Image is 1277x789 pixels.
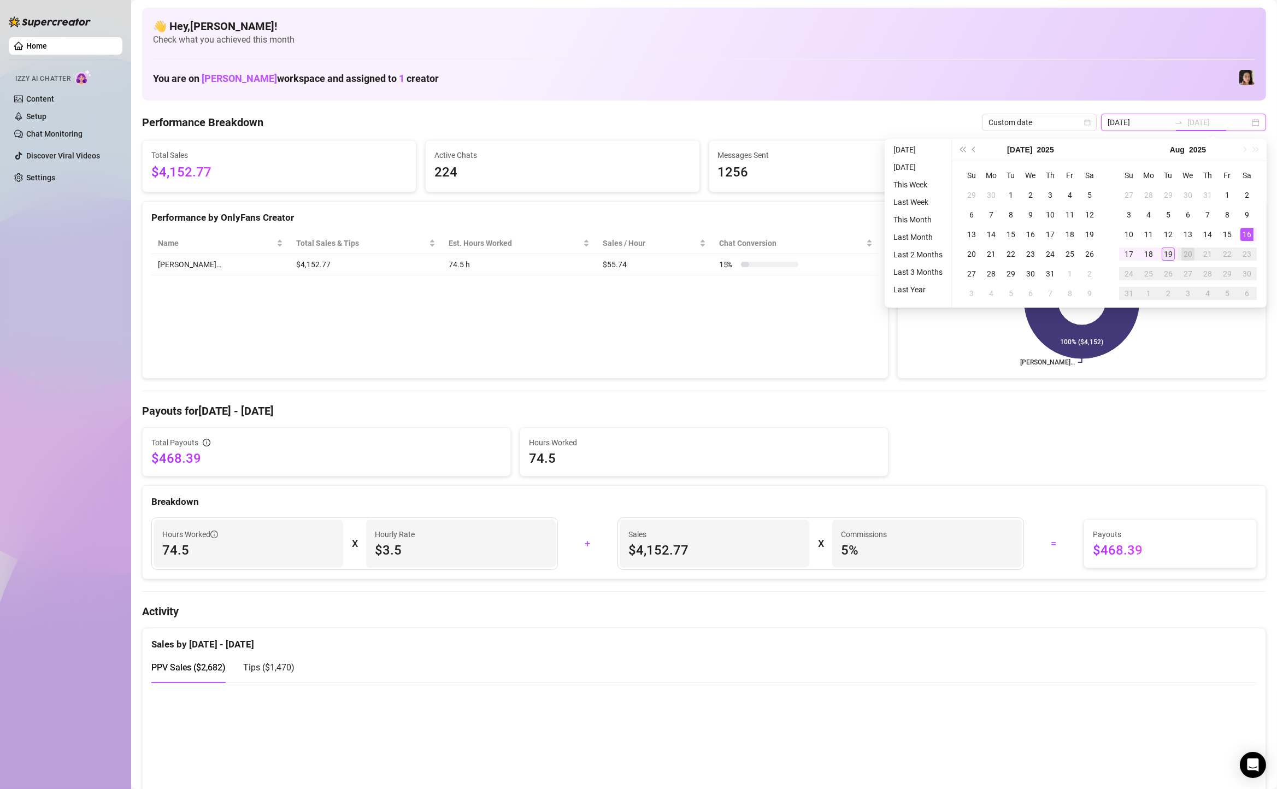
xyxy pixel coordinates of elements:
div: 14 [985,228,998,241]
span: Hours Worked [529,437,879,449]
td: 2025-08-18 [1139,244,1158,264]
div: Est. Hours Worked [449,237,581,249]
h4: 👋 Hey, [PERSON_NAME] ! [153,19,1255,34]
div: 17 [1122,248,1135,261]
td: 2025-08-26 [1158,264,1178,284]
div: 25 [1063,248,1076,261]
td: 2025-07-11 [1060,205,1080,225]
li: This Week [889,178,947,191]
div: 23 [1240,248,1254,261]
div: 3 [965,287,978,300]
td: 2025-08-27 [1178,264,1198,284]
td: $4,152.77 [290,254,443,275]
div: 25 [1142,267,1155,280]
div: 11 [1063,208,1076,221]
th: Th [1040,166,1060,185]
div: 31 [1122,287,1135,300]
td: 2025-07-28 [1139,185,1158,205]
td: 2025-07-06 [962,205,981,225]
span: $4,152.77 [151,162,407,183]
div: 20 [1181,248,1194,261]
div: 7 [1201,208,1214,221]
td: [PERSON_NAME]… [151,254,290,275]
li: Last Week [889,196,947,209]
div: 7 [985,208,998,221]
div: 6 [1024,287,1037,300]
div: 9 [1024,208,1037,221]
div: 9 [1083,287,1096,300]
td: 2025-08-04 [981,284,1001,303]
th: Tu [1158,166,1178,185]
td: 2025-07-31 [1040,264,1060,284]
th: Fr [1060,166,1080,185]
a: Discover Viral Videos [26,151,100,160]
span: $468.39 [1093,541,1247,559]
td: 2025-08-09 [1237,205,1257,225]
div: X [352,535,357,552]
td: 2025-07-09 [1021,205,1040,225]
td: 2025-08-23 [1237,244,1257,264]
td: 2025-07-16 [1021,225,1040,244]
th: We [1021,166,1040,185]
div: 20 [965,248,978,261]
div: 10 [1044,208,1057,221]
td: 2025-08-28 [1198,264,1217,284]
div: Performance by OnlyFans Creator [151,210,879,225]
td: 2025-08-16 [1237,225,1257,244]
td: 2025-07-29 [1158,185,1178,205]
td: 2025-08-05 [1001,284,1021,303]
span: Chat Conversion [719,237,864,249]
span: 224 [434,162,690,183]
div: 2 [1162,287,1175,300]
th: Sales / Hour [596,233,713,254]
a: Settings [26,173,55,182]
td: 2025-08-20 [1178,244,1198,264]
div: 27 [1181,267,1194,280]
td: 2025-08-21 [1198,244,1217,264]
img: logo-BBDzfeDw.svg [9,16,91,27]
td: 2025-09-01 [1139,284,1158,303]
span: info-circle [203,439,210,446]
div: 4 [1201,287,1214,300]
th: Tu [1001,166,1021,185]
div: 30 [1024,267,1037,280]
td: 2025-08-01 [1217,185,1237,205]
td: 2025-07-19 [1080,225,1099,244]
div: 23 [1024,248,1037,261]
td: 2025-08-24 [1119,264,1139,284]
td: 2025-07-23 [1021,244,1040,264]
div: 12 [1083,208,1096,221]
div: + [564,535,611,552]
span: 74.5 [529,450,879,467]
th: Fr [1217,166,1237,185]
div: 15 [1004,228,1017,241]
h1: You are on workspace and assigned to creator [153,73,439,85]
td: 2025-07-22 [1001,244,1021,264]
div: 11 [1142,228,1155,241]
div: 4 [1142,208,1155,221]
div: 30 [985,189,998,202]
td: 2025-08-08 [1217,205,1237,225]
div: 4 [985,287,998,300]
td: 2025-08-25 [1139,264,1158,284]
button: Choose a month [1007,139,1032,161]
div: 3 [1122,208,1135,221]
h4: Activity [142,604,1266,619]
li: This Month [889,213,947,226]
span: Total Sales & Tips [296,237,427,249]
td: 2025-09-06 [1237,284,1257,303]
div: 31 [1044,267,1057,280]
li: [DATE] [889,161,947,174]
td: 2025-08-17 [1119,244,1139,264]
div: 21 [985,248,998,261]
td: 2025-09-04 [1198,284,1217,303]
div: 8 [1063,287,1076,300]
td: 2025-08-03 [1119,205,1139,225]
div: X [818,535,823,552]
img: AI Chatter [75,69,92,85]
td: 2025-07-25 [1060,244,1080,264]
td: 2025-07-27 [962,264,981,284]
div: 5 [1004,287,1017,300]
td: 2025-08-29 [1217,264,1237,284]
div: 26 [1162,267,1175,280]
